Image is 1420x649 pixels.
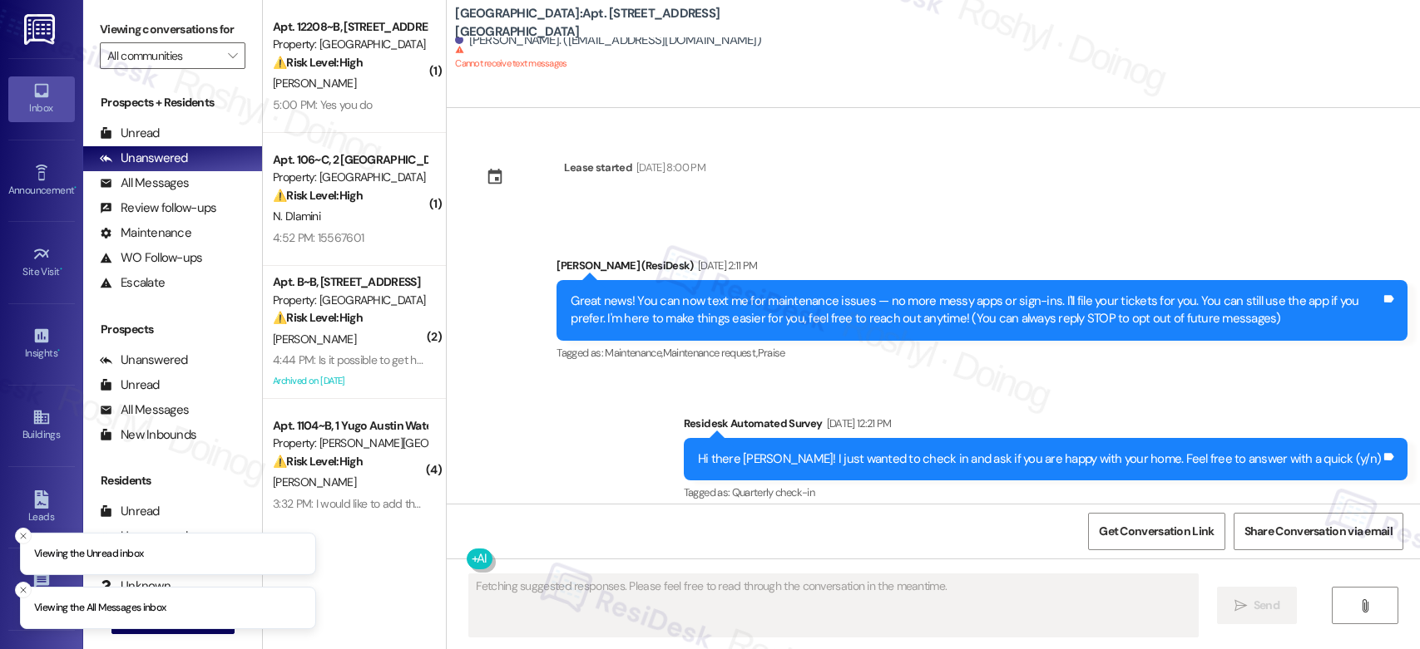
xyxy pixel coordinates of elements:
div: Property: [GEOGRAPHIC_DATA] [273,169,427,186]
div: WO Follow-ups [100,249,202,267]
div: Escalate [100,274,165,292]
div: Property: [GEOGRAPHIC_DATA] [273,36,427,53]
div: Review follow-ups [100,199,216,217]
div: Prospects + Residents [83,94,262,111]
button: Send [1217,587,1298,624]
p: Viewing the All Messages inbox [34,601,166,616]
span: [PERSON_NAME] [273,76,356,91]
div: All Messages [100,401,189,419]
div: Apt. 106~C, 2 [GEOGRAPHIC_DATA] [273,151,427,169]
strong: ⚠️ Risk Level: High [273,188,363,203]
span: • [57,345,60,356]
button: Close toast [15,527,32,543]
div: Apt. B~B, [STREET_ADDRESS] [273,273,427,291]
div: [PERSON_NAME] (ResiDesk) [557,257,1408,280]
div: Apt. 1104~B, 1 Yugo Austin Waterloo [273,417,427,435]
sup: Cannot receive text messages [455,45,567,69]
span: Maintenance request , [663,346,758,360]
div: Unanswered [100,352,188,369]
div: Unread [100,376,160,394]
div: Residesk Automated Survey [684,415,1408,438]
div: Great news! You can now text me for maintenance issues — no more messy apps or sign-ins. I'll fil... [571,293,1381,328]
span: Praise [758,346,785,360]
strong: ⚠️ Risk Level: High [273,55,363,70]
div: Lease started [564,159,632,176]
span: Quarterly check-in [732,485,814,499]
strong: ⚠️ Risk Level: High [273,454,363,469]
a: Inbox [8,76,75,121]
img: ResiDesk Logo [24,14,58,45]
input: All communities [107,42,219,69]
div: 5:00 PM: Yes you do [273,97,373,112]
span: • [74,182,77,194]
a: Insights • [8,322,75,366]
div: [PERSON_NAME]. ([EMAIL_ADDRESS][DOMAIN_NAME]) [455,32,761,49]
i:  [1358,599,1371,612]
div: Unread [100,503,160,520]
strong: ⚠️ Risk Level: High [273,310,363,325]
p: Viewing the Unread inbox [34,546,143,561]
a: Templates • [8,567,75,612]
div: Property: [PERSON_NAME][GEOGRAPHIC_DATA] [273,435,427,452]
div: Hi there [PERSON_NAME]! I just wanted to check in and ask if you are happy with your home. Feel f... [698,450,1381,468]
label: Viewing conversations for [100,17,245,42]
span: Maintenance , [605,346,662,360]
i:  [228,49,237,62]
div: [DATE] 2:11 PM [694,257,758,274]
textarea: Fetching suggested responses. Please feel free to read through the conversation in the meantime. [469,574,1197,637]
button: Get Conversation Link [1088,513,1225,550]
div: 4:52 PM: 15567601 [273,230,364,245]
span: • [60,263,62,275]
div: Property: [GEOGRAPHIC_DATA] [273,292,427,309]
a: Buildings [8,403,75,448]
div: Archived on [DATE] [271,371,428,391]
button: Share Conversation via email [1234,513,1403,550]
div: Prospects [83,321,262,338]
div: Tagged as: [557,341,1408,365]
a: Site Visit • [8,240,75,285]
div: [DATE] 12:21 PM [823,415,892,432]
div: New Inbounds [100,426,196,444]
span: Send [1254,597,1279,614]
div: All Messages [100,175,189,192]
span: [PERSON_NAME] [273,474,356,489]
i:  [1234,599,1247,612]
span: Get Conversation Link [1099,523,1214,540]
div: Maintenance [100,224,191,242]
span: N. Dlamini [273,209,320,224]
div: Residents [83,472,262,489]
div: Unread [100,125,160,142]
div: Tagged as: [684,480,1408,504]
div: [DATE] 8:00 PM [632,159,705,176]
b: [GEOGRAPHIC_DATA]: Apt. [STREET_ADDRESS][GEOGRAPHIC_DATA] [455,5,788,41]
div: Unanswered [100,150,188,167]
span: [PERSON_NAME] [273,332,356,347]
div: 4:44 PM: Is it possible to get hers switched out as well? [273,352,537,367]
div: Apt. 12208~B, [STREET_ADDRESS] [273,18,427,36]
a: Leads [8,485,75,530]
span: Share Conversation via email [1244,523,1393,540]
button: Close toast [15,582,32,598]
